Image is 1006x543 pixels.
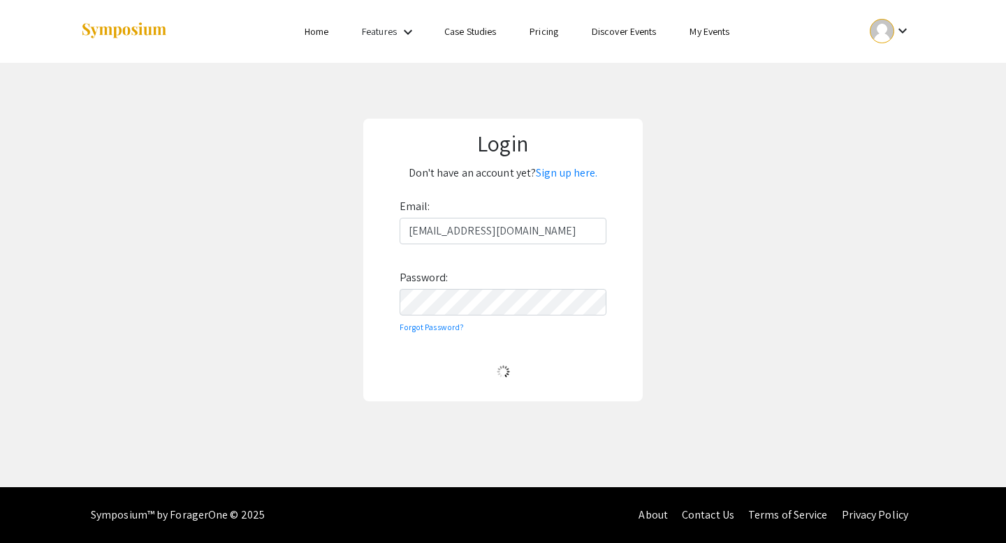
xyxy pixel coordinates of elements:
[592,25,657,38] a: Discover Events
[748,507,828,522] a: Terms of Service
[305,25,328,38] a: Home
[373,162,632,184] p: Don't have an account yet?
[373,130,632,156] h1: Login
[491,359,516,384] img: Loading
[855,15,926,47] button: Expand account dropdown
[400,322,465,332] a: Forgot Password?
[362,25,397,38] a: Features
[894,22,911,39] mat-icon: Expand account dropdown
[842,507,908,522] a: Privacy Policy
[10,480,59,533] iframe: Chat
[639,507,668,522] a: About
[682,507,734,522] a: Contact Us
[400,24,416,40] mat-icon: Expand Features list
[690,25,729,38] a: My Events
[91,487,265,543] div: Symposium™ by ForagerOne © 2025
[80,22,168,40] img: Symposium by ForagerOne
[530,25,558,38] a: Pricing
[400,195,430,218] label: Email:
[400,267,449,289] label: Password:
[536,165,597,180] a: Sign up here.
[444,25,496,38] a: Case Studies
